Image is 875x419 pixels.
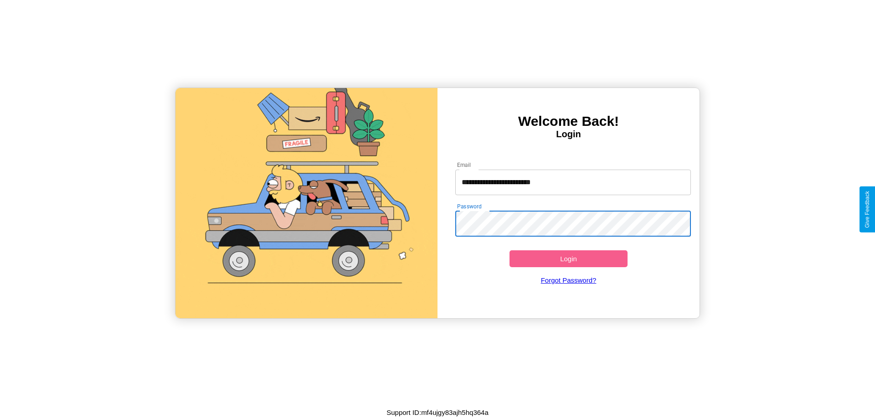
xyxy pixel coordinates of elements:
[437,114,700,129] h3: Welcome Back!
[457,202,481,210] label: Password
[457,161,471,169] label: Email
[175,88,437,318] img: gif
[451,267,687,293] a: Forgot Password?
[386,406,489,419] p: Support ID: mf4ujgy83ajh5hq364a
[437,129,700,140] h4: Login
[510,250,628,267] button: Login
[864,191,870,228] div: Give Feedback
